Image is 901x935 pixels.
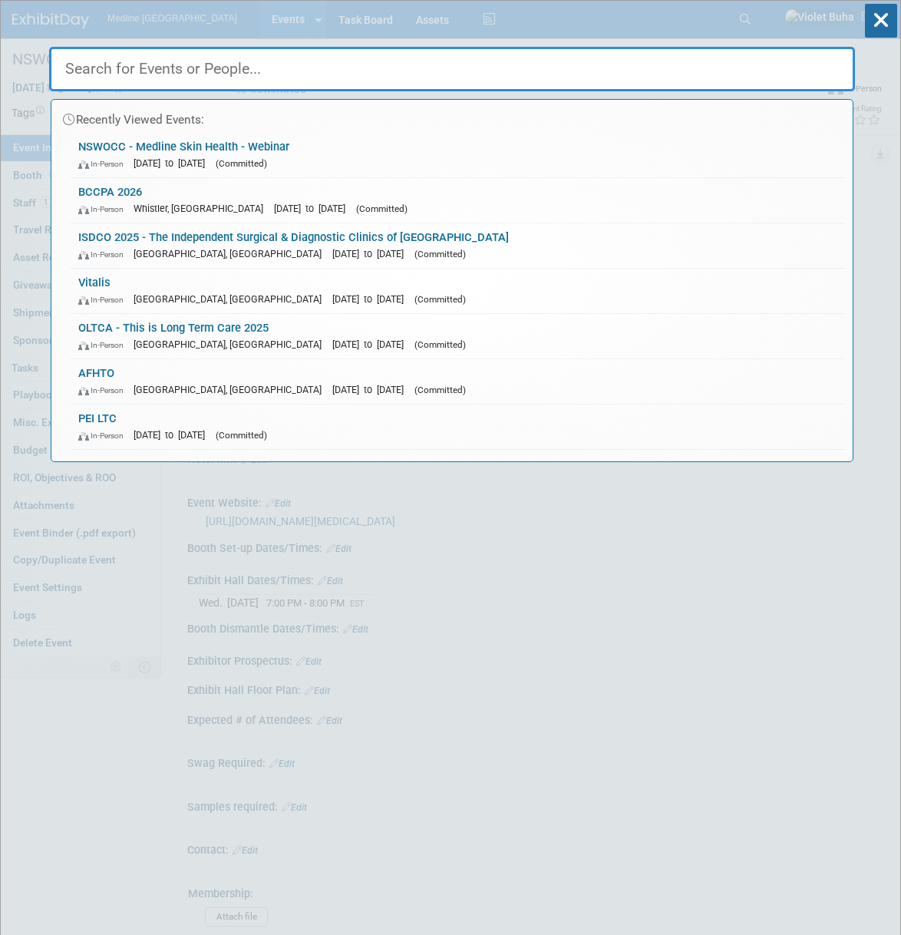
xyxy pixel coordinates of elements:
[78,295,130,305] span: In-Person
[134,293,329,305] span: [GEOGRAPHIC_DATA], [GEOGRAPHIC_DATA]
[71,269,845,313] a: Vitalis In-Person [GEOGRAPHIC_DATA], [GEOGRAPHIC_DATA] [DATE] to [DATE] (Committed)
[49,47,855,91] input: Search for Events or People...
[356,203,408,214] span: (Committed)
[332,384,411,395] span: [DATE] to [DATE]
[78,159,130,169] span: In-Person
[134,157,213,169] span: [DATE] to [DATE]
[78,431,130,441] span: In-Person
[78,340,130,350] span: In-Person
[134,384,329,395] span: [GEOGRAPHIC_DATA], [GEOGRAPHIC_DATA]
[78,204,130,214] span: In-Person
[134,248,329,259] span: [GEOGRAPHIC_DATA], [GEOGRAPHIC_DATA]
[71,314,845,358] a: OLTCA - This is Long Term Care 2025 In-Person [GEOGRAPHIC_DATA], [GEOGRAPHIC_DATA] [DATE] to [DAT...
[71,223,845,268] a: ISDCO 2025 - The Independent Surgical & Diagnostic Clinics of [GEOGRAPHIC_DATA] In-Person [GEOGRA...
[414,339,466,350] span: (Committed)
[78,249,130,259] span: In-Person
[332,248,411,259] span: [DATE] to [DATE]
[216,430,267,441] span: (Committed)
[71,133,845,177] a: NSWOCC - Medline Skin Health - Webinar In-Person [DATE] to [DATE] (Committed)
[134,339,329,350] span: [GEOGRAPHIC_DATA], [GEOGRAPHIC_DATA]
[59,100,845,133] div: Recently Viewed Events:
[274,203,353,214] span: [DATE] to [DATE]
[134,429,213,441] span: [DATE] to [DATE]
[134,203,271,214] span: Whistler, [GEOGRAPHIC_DATA]
[216,158,267,169] span: (Committed)
[78,385,130,395] span: In-Person
[71,405,845,449] a: PEI LTC In-Person [DATE] to [DATE] (Committed)
[332,339,411,350] span: [DATE] to [DATE]
[71,178,845,223] a: BCCPA 2026 In-Person Whistler, [GEOGRAPHIC_DATA] [DATE] to [DATE] (Committed)
[71,359,845,404] a: AFHTO In-Person [GEOGRAPHIC_DATA], [GEOGRAPHIC_DATA] [DATE] to [DATE] (Committed)
[414,294,466,305] span: (Committed)
[332,293,411,305] span: [DATE] to [DATE]
[414,249,466,259] span: (Committed)
[414,385,466,395] span: (Committed)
